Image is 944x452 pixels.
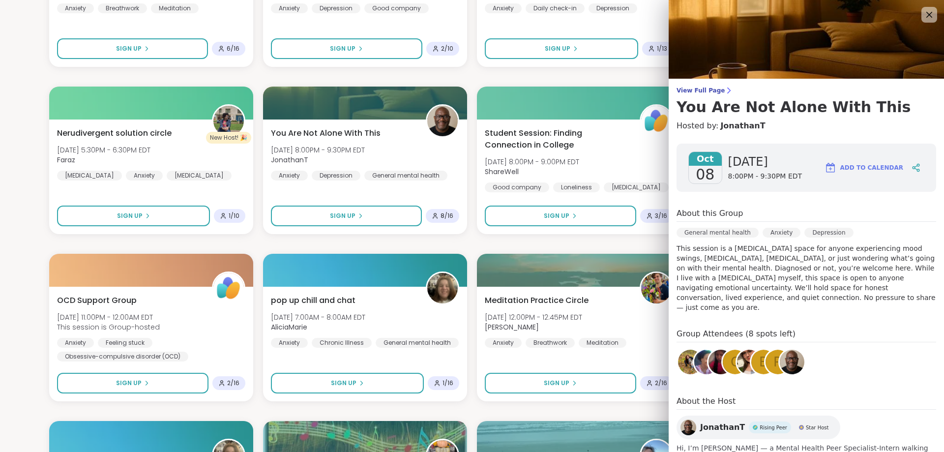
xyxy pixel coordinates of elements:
[707,348,735,376] a: Jesyanhyree
[655,212,667,220] span: 3 / 16
[271,338,308,348] div: Anxiety
[312,338,372,348] div: Chronic Illness
[693,348,720,376] a: nicolewilliams43
[116,379,142,388] span: Sign Up
[57,155,75,165] b: Faraz
[728,172,802,181] span: 8:00PM - 9:30PM EDT
[441,45,453,53] span: 2 / 10
[799,425,804,430] img: Star Host
[763,228,800,238] div: Anxiety
[442,379,453,387] span: 1 / 16
[526,338,575,348] div: Breathwork
[57,338,94,348] div: Anxiety
[98,3,147,13] div: Breathwork
[364,3,429,13] div: Good company
[57,206,210,226] button: Sign Up
[677,416,840,439] a: JonathanTJonathanTRising PeerRising PeerStar HostStar Host
[604,182,669,192] div: [MEDICAL_DATA]
[553,182,600,192] div: Loneliness
[677,328,936,342] h4: Group Attendees (8 spots left)
[271,38,422,59] button: Sign Up
[116,44,142,53] span: Sign Up
[376,338,459,348] div: General mental health
[271,155,308,165] b: JonathanT
[485,182,549,192] div: Good company
[57,322,160,332] span: This session is Group-hosted
[641,106,672,136] img: ShareWell
[485,373,636,393] button: Sign Up
[312,171,360,181] div: Depression
[57,38,208,59] button: Sign Up
[689,152,722,166] span: Oct
[820,156,908,180] button: Add to Calendar
[677,228,759,238] div: General mental health
[545,44,570,53] span: Sign Up
[441,212,453,220] span: 8 / 16
[677,348,704,376] a: Ashley_Voss
[806,424,828,431] span: Star Host
[213,106,244,136] img: Faraz
[312,3,360,13] div: Depression
[485,167,519,177] b: ShareWell
[728,154,802,170] span: [DATE]
[57,145,150,155] span: [DATE] 5:30PM - 6:30PM EDT
[641,273,672,303] img: Nicholas
[330,44,355,53] span: Sign Up
[271,206,422,226] button: Sign Up
[57,127,172,139] span: Nerudivergent solution circle
[677,98,936,116] h3: You Are Not Alone With This
[780,350,804,374] img: JonathanT
[364,171,447,181] div: General mental health
[485,322,539,332] b: [PERSON_NAME]
[427,273,458,303] img: AliciaMarie
[57,171,122,181] div: [MEDICAL_DATA]
[720,120,765,132] a: JonathanT
[117,211,143,220] span: Sign Up
[840,163,903,172] span: Add to Calendar
[427,106,458,136] img: JonathanT
[680,420,696,435] img: JonathanT
[677,395,936,410] h4: About the Host
[700,422,745,433] span: JonathanT
[227,379,239,387] span: 2 / 16
[737,350,762,374] img: elainaaaaa
[57,312,160,322] span: [DATE] 11:00PM - 12:00AM EDT
[98,338,152,348] div: Feeling stuck
[213,273,244,303] img: ShareWell
[271,127,381,139] span: You Are Not Alone With This
[655,379,667,387] span: 2 / 16
[485,338,522,348] div: Anxiety
[57,3,94,13] div: Anxiety
[206,132,251,144] div: New Host! 🎉
[677,208,743,219] h4: About this Group
[151,3,199,13] div: Meditation
[731,353,739,372] span: c
[271,171,308,181] div: Anxiety
[678,350,703,374] img: Ashley_Voss
[485,312,582,322] span: [DATE] 12:00PM - 12:45PM EDT
[485,38,638,59] button: Sign Up
[271,145,365,155] span: [DATE] 8:00PM - 9:30PM EDT
[57,352,188,362] div: Obsessive-compulsive disorder (OCD)
[330,211,355,220] span: Sign Up
[764,348,792,376] a: r
[760,424,787,431] span: Rising Peer
[485,206,636,226] button: Sign Up
[57,295,137,306] span: OCD Support Group
[773,353,782,372] span: r
[721,348,749,376] a: c
[657,45,667,53] span: 1 / 13
[778,348,806,376] a: JonathanT
[485,157,579,167] span: [DATE] 8:00PM - 9:00PM EDT
[759,353,768,372] span: b
[677,120,936,132] h4: Hosted by:
[57,373,208,393] button: Sign Up
[485,3,522,13] div: Anxiety
[271,312,365,322] span: [DATE] 7:00AM - 8:00AM EDT
[825,162,836,174] img: ShareWell Logomark
[227,45,239,53] span: 6 / 16
[126,171,163,181] div: Anxiety
[579,338,626,348] div: Meditation
[271,373,424,393] button: Sign Up
[485,127,629,151] span: Student Session: Finding Connection in College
